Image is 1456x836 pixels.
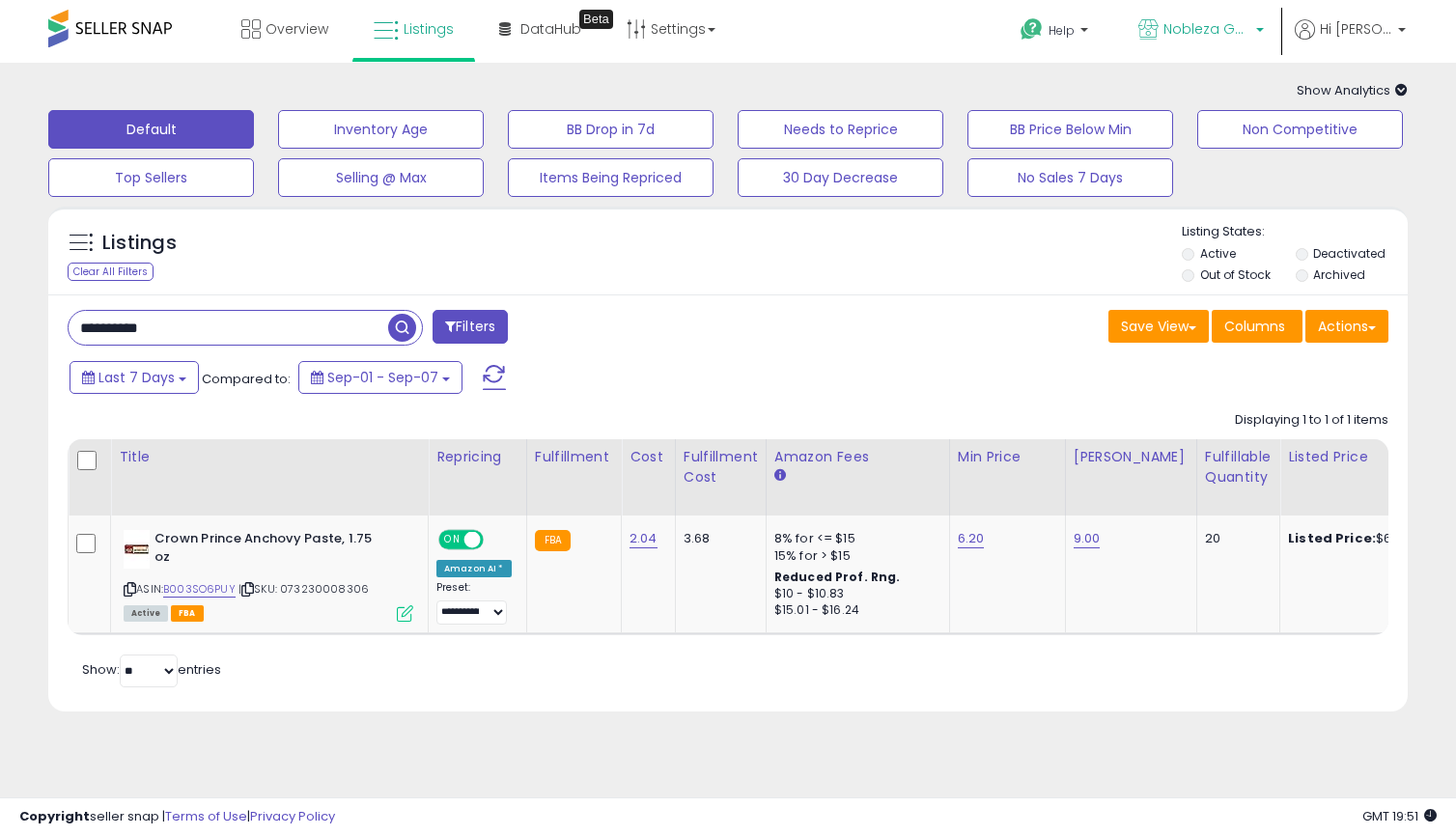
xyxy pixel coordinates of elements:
i: Get Help [1020,17,1044,42]
b: Crown Prince Anchovy Paste, 1.75 oz [154,530,389,571]
span: OFF [481,532,512,548]
small: Amazon Fees. [774,467,786,485]
a: Terms of Use [165,807,247,825]
a: 6.20 [958,529,985,548]
span: Compared to: [202,370,291,388]
div: Clear All Filters [68,263,154,281]
div: ASIN: [124,530,413,620]
span: Sep-01 - Sep-07 [327,368,438,387]
div: Displaying 1 to 1 of 1 items [1235,411,1388,430]
button: Sep-01 - Sep-07 [298,361,462,394]
button: Needs to Reprice [738,110,943,149]
button: BB Drop in 7d [508,110,714,149]
div: [PERSON_NAME] [1074,447,1189,467]
div: Fulfillable Quantity [1205,447,1272,488]
button: Filters [433,310,508,344]
div: Amazon Fees [774,447,941,467]
div: Fulfillment Cost [684,447,758,488]
button: Inventory Age [278,110,484,149]
span: All listings currently available for purchase on Amazon [124,605,168,622]
span: Nobleza Goods [1163,19,1250,39]
p: Listing States: [1182,223,1408,241]
span: Show Analytics [1297,81,1408,99]
b: Reduced Prof. Rng. [774,569,901,585]
a: 9.00 [1074,529,1101,548]
div: 3.68 [684,530,751,547]
span: Help [1049,22,1075,39]
a: 2.04 [630,529,658,548]
button: Actions [1305,310,1388,343]
a: Hi [PERSON_NAME] [1295,19,1406,63]
button: Top Sellers [48,158,254,197]
button: Items Being Repriced [508,158,714,197]
span: 2025-09-15 19:51 GMT [1362,807,1437,825]
span: Hi [PERSON_NAME] [1320,19,1392,39]
span: ON [440,532,464,548]
a: Help [1005,3,1107,63]
div: seller snap | | [19,808,335,826]
div: Min Price [958,447,1057,467]
div: Repricing [436,447,518,467]
div: 8% for <= $15 [774,530,935,547]
img: 41PD4mnQssL._SL40_.jpg [124,530,150,569]
a: B003SO6PUY [163,581,236,598]
button: BB Price Below Min [967,110,1173,149]
div: 15% for > $15 [774,547,935,565]
button: No Sales 7 Days [967,158,1173,197]
label: Archived [1313,266,1365,283]
button: Last 7 Days [70,361,199,394]
span: FBA [171,605,204,622]
span: | SKU: 073230008306 [238,581,369,597]
h5: Listings [102,230,177,257]
span: Listings [404,19,454,39]
div: $10 - $10.83 [774,586,935,602]
b: Listed Price: [1288,529,1376,547]
div: 20 [1205,530,1265,547]
div: Amazon AI * [436,560,512,577]
button: Save View [1108,310,1209,343]
a: Privacy Policy [250,807,335,825]
button: Non Competitive [1197,110,1403,149]
span: Show: entries [82,660,221,679]
label: Out of Stock [1200,266,1271,283]
div: Cost [630,447,667,467]
button: Columns [1212,310,1302,343]
div: $6.26 [1288,530,1448,547]
strong: Copyright [19,807,90,825]
div: Fulfillment [535,447,613,467]
div: Preset: [436,581,512,625]
button: Default [48,110,254,149]
label: Active [1200,245,1236,262]
span: DataHub [520,19,581,39]
span: Columns [1224,317,1285,336]
small: FBA [535,530,571,551]
label: Deactivated [1313,245,1386,262]
div: Title [119,447,420,467]
div: Tooltip anchor [579,10,613,29]
button: 30 Day Decrease [738,158,943,197]
div: Listed Price [1288,447,1455,467]
span: Overview [266,19,328,39]
span: Last 7 Days [98,368,175,387]
button: Selling @ Max [278,158,484,197]
div: $15.01 - $16.24 [774,602,935,619]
